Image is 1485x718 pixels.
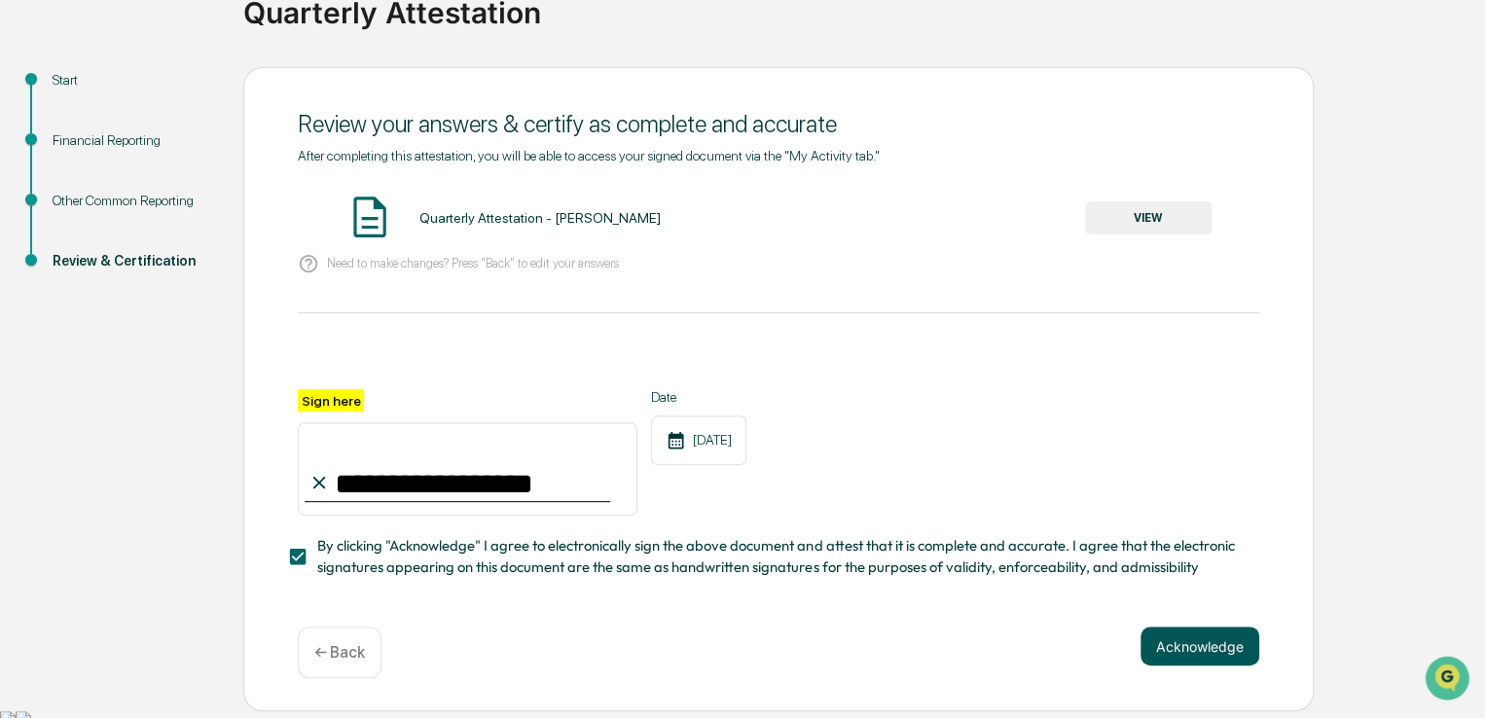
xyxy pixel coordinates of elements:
[314,643,365,662] p: ← Back
[39,282,123,302] span: Data Lookup
[66,149,319,168] div: Start new chat
[1141,627,1259,665] button: Acknowledge
[53,130,212,151] div: Financial Reporting
[1423,654,1475,706] iframe: Open customer support
[298,110,1259,138] div: Review your answers & certify as complete and accurate
[133,237,249,272] a: 🗄️Attestations
[141,247,157,263] div: 🗄️
[12,274,130,309] a: 🔎Data Lookup
[12,237,133,272] a: 🖐️Preclearance
[331,155,354,178] button: Start new chat
[19,41,354,72] p: How can we help?
[39,245,126,265] span: Preclearance
[418,210,660,226] div: Quarterly Attestation - [PERSON_NAME]
[194,330,235,344] span: Pylon
[19,149,54,184] img: 1746055101610-c473b297-6a78-478c-a979-82029cc54cd1
[298,148,880,163] span: After completing this attestation, you will be able to access your signed document via the "My Ac...
[19,247,35,263] div: 🖐️
[161,245,241,265] span: Attestations
[137,329,235,344] a: Powered byPylon
[651,415,746,465] div: [DATE]
[19,284,35,300] div: 🔎
[298,389,364,412] label: Sign here
[1085,201,1212,234] button: VIEW
[53,70,212,90] div: Start
[651,389,746,405] label: Date
[53,251,212,271] div: Review & Certification
[317,535,1244,579] span: By clicking "Acknowledge" I agree to electronically sign the above document and attest that it is...
[66,168,246,184] div: We're available if you need us!
[327,256,619,270] p: Need to make changes? Press "Back" to edit your answers
[345,193,394,241] img: Document Icon
[53,191,212,211] div: Other Common Reporting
